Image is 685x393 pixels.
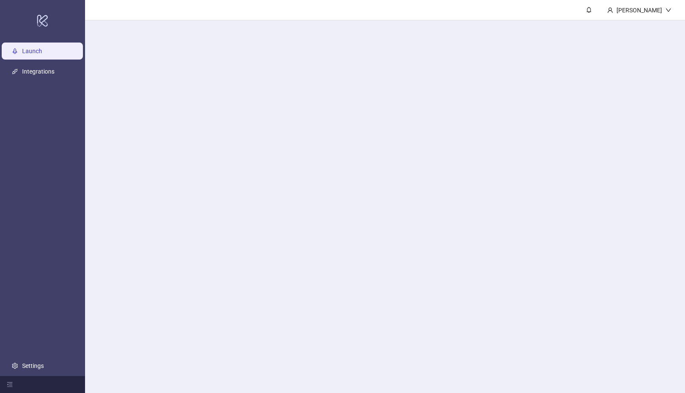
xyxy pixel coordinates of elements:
span: down [665,7,671,13]
span: bell [586,7,592,13]
span: user [607,7,613,13]
a: Integrations [22,68,54,75]
span: menu-fold [7,382,13,387]
div: [PERSON_NAME] [613,6,665,15]
a: Settings [22,362,44,369]
a: Launch [22,48,42,54]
